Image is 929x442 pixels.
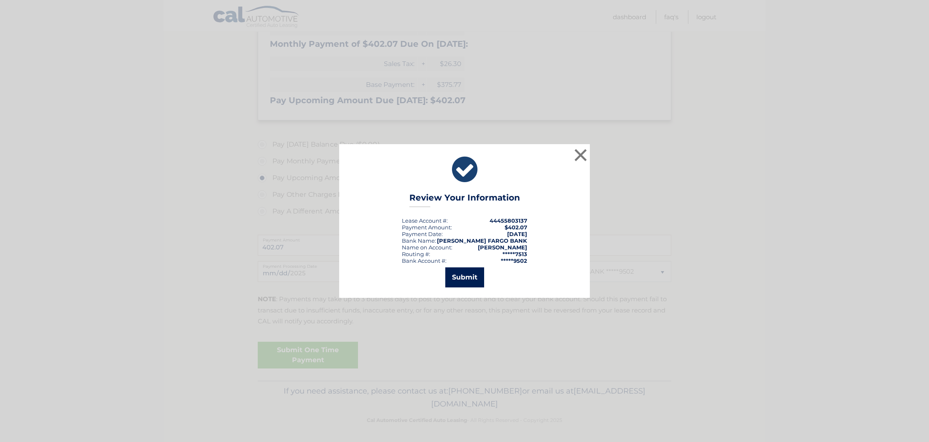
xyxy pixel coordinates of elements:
div: : [402,231,443,237]
div: Bank Account #: [402,257,447,264]
h3: Review Your Information [409,193,520,207]
div: Routing #: [402,251,430,257]
span: Payment Date [402,231,442,237]
div: Bank Name: [402,237,436,244]
div: Name on Account: [402,244,452,251]
span: [DATE] [507,231,527,237]
button: × [572,147,589,163]
div: Lease Account #: [402,217,448,224]
strong: [PERSON_NAME] FARGO BANK [437,237,527,244]
strong: [PERSON_NAME] [478,244,527,251]
strong: 44455803137 [490,217,527,224]
button: Submit [445,267,484,287]
span: $402.07 [505,224,527,231]
div: Payment Amount: [402,224,452,231]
